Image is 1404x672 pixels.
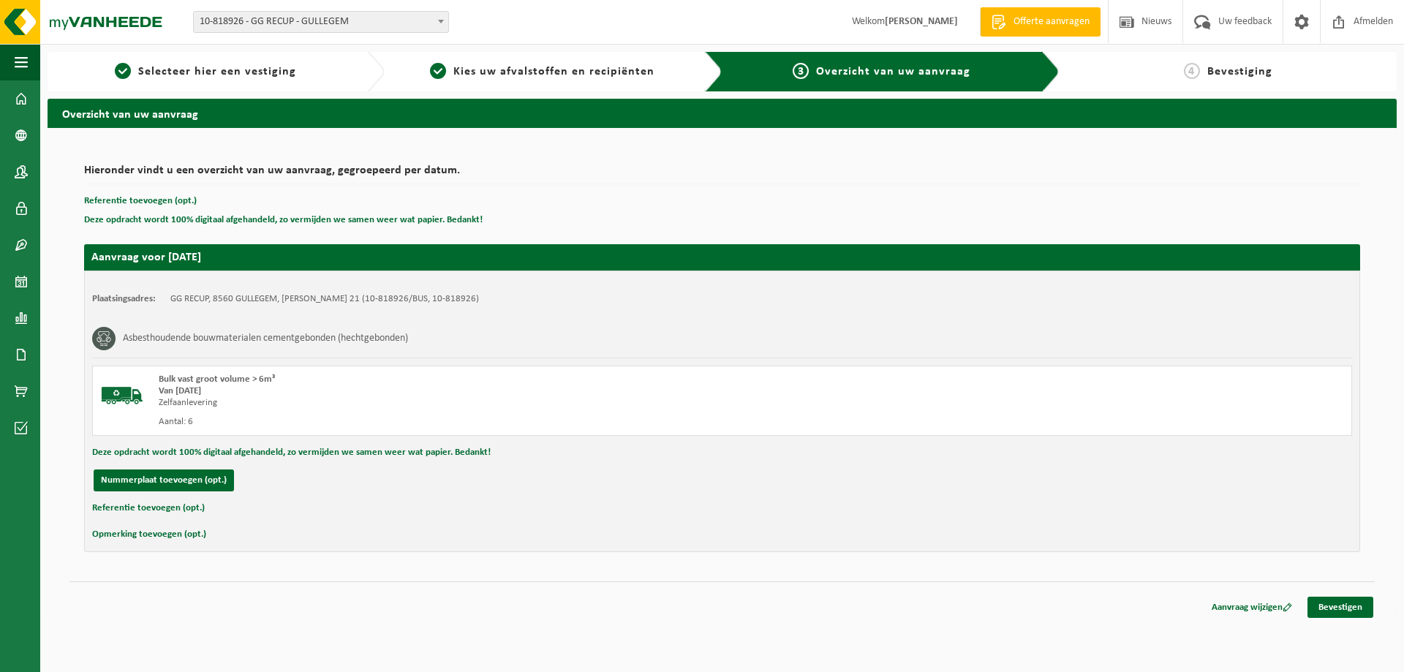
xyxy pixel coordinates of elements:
a: Aanvraag wijzigen [1201,597,1303,618]
td: GG RECUP, 8560 GULLEGEM, [PERSON_NAME] 21 (10-818926/BUS, 10-818926) [170,293,479,305]
span: 3 [793,63,809,79]
h2: Hieronder vindt u een overzicht van uw aanvraag, gegroepeerd per datum. [84,165,1360,184]
strong: Aanvraag voor [DATE] [91,252,201,263]
button: Deze opdracht wordt 100% digitaal afgehandeld, zo vermijden we samen weer wat papier. Bedankt! [92,443,491,462]
h3: Asbesthoudende bouwmaterialen cementgebonden (hechtgebonden) [123,327,408,350]
span: 10-818926 - GG RECUP - GULLEGEM [193,11,449,33]
strong: [PERSON_NAME] [885,16,958,27]
button: Referentie toevoegen (opt.) [84,192,197,211]
strong: Van [DATE] [159,386,201,396]
a: Bevestigen [1307,597,1373,618]
span: 4 [1184,63,1200,79]
div: Zelfaanlevering [159,397,781,409]
span: Bulk vast groot volume > 6m³ [159,374,275,384]
span: 2 [430,63,446,79]
img: BL-SO-LV.png [100,374,144,418]
span: Selecteer hier een vestiging [138,66,296,78]
span: Bevestiging [1207,66,1272,78]
a: 1Selecteer hier een vestiging [55,63,355,80]
a: Offerte aanvragen [980,7,1101,37]
span: Kies uw afvalstoffen en recipiënten [453,66,654,78]
span: 1 [115,63,131,79]
div: Aantal: 6 [159,416,781,428]
span: 10-818926 - GG RECUP - GULLEGEM [194,12,448,32]
span: Offerte aanvragen [1010,15,1093,29]
button: Deze opdracht wordt 100% digitaal afgehandeld, zo vermijden we samen weer wat papier. Bedankt! [84,211,483,230]
span: Overzicht van uw aanvraag [816,66,970,78]
button: Opmerking toevoegen (opt.) [92,525,206,544]
h2: Overzicht van uw aanvraag [48,99,1397,127]
button: Nummerplaat toevoegen (opt.) [94,469,234,491]
strong: Plaatsingsadres: [92,294,156,303]
a: 2Kies uw afvalstoffen en recipiënten [392,63,692,80]
button: Referentie toevoegen (opt.) [92,499,205,518]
